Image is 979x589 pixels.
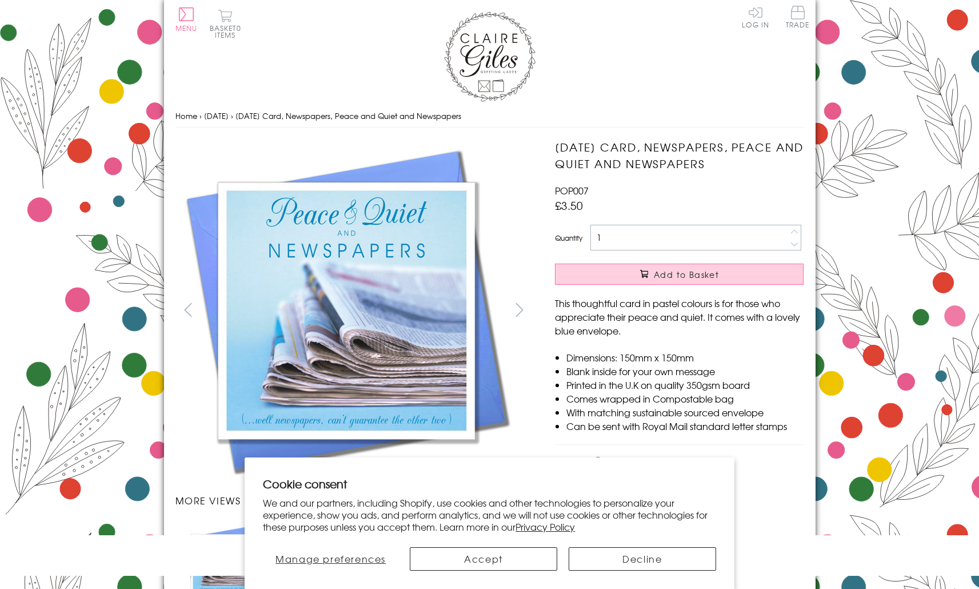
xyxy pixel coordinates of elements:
li: Comes wrapped in Compostable bag [566,392,804,405]
button: Decline [569,547,716,571]
nav: breadcrumbs [175,105,804,128]
li: With matching sustainable sourced envelope [566,405,804,419]
span: Add to Basket [654,269,719,280]
h1: [DATE] Card, Newspapers, Peace and Quiet and Newspapers [555,139,804,172]
span: 0 items [215,23,241,40]
li: Can be sent with Royal Mail standard letter stamps [566,419,804,433]
label: Quantity [555,233,582,243]
span: Trade [786,6,810,28]
span: POP007 [555,184,589,197]
button: Menu [175,7,198,31]
p: We and our partners, including Shopify, use cookies and other technologies to personalize your ex... [263,497,716,532]
span: › [231,110,233,121]
a: Privacy Policy [516,520,575,534]
p: This thoughtful card in pastel colours is for those who appreciate their peace and quiet. It come... [555,296,804,337]
span: › [199,110,202,121]
a: Trade [786,6,810,30]
a: [DATE] [204,110,229,121]
span: £3.50 [555,197,583,213]
li: Printed in the U.K on quality 350gsm board [566,378,804,392]
img: Father's Day Card, Newspapers, Peace and Quiet and Newspapers [175,139,518,482]
button: next [506,297,532,323]
a: Home [175,110,197,121]
button: prev [175,297,201,323]
span: Menu [175,23,198,33]
button: Add to Basket [555,264,804,285]
span: Manage preferences [275,552,386,566]
h2: Cookie consent [263,476,716,492]
img: Claire Giles Greetings Cards [444,11,536,102]
span: [DATE] Card, Newspapers, Peace and Quiet and Newspapers [235,110,461,121]
a: Log In [742,6,769,28]
button: Basket0 items [210,9,241,38]
li: Blank inside for your own message [566,364,804,378]
h3: More views [175,494,533,507]
li: Dimensions: 150mm x 150mm [566,351,804,364]
button: Accept [410,547,557,571]
button: Manage preferences [263,547,398,571]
